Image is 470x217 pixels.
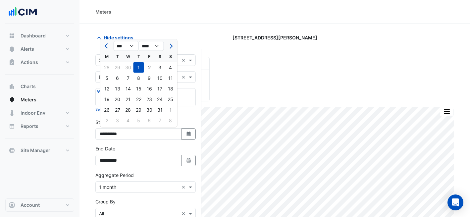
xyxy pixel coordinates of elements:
div: Thursday, June 5, 2025 [133,115,144,126]
span: Clear [182,57,187,64]
div: 9 [144,73,155,83]
button: Next month [166,41,174,51]
button: More Options [440,107,453,116]
button: Expand All [97,88,118,94]
div: 2 [144,62,155,73]
div: Sunday, June 1, 2025 [165,105,176,115]
div: 14 [123,83,133,94]
div: 3 [155,62,165,73]
span: Account [21,202,40,208]
div: Monday, June 2, 2025 [102,115,112,126]
button: Dashboard [5,29,74,42]
div: 3 [112,115,123,126]
button: Indoor Env [5,106,74,120]
div: Thursday, May 8, 2025 [133,73,144,83]
div: Tuesday, May 20, 2025 [112,94,123,105]
label: Group By [95,198,116,205]
div: Sunday, May 4, 2025 [165,62,176,73]
div: 7 [123,73,133,83]
app-icon: Indoor Env [9,110,15,116]
div: M [102,51,112,62]
div: Thursday, May 15, 2025 [133,83,144,94]
div: 5 [133,115,144,126]
div: 26 [102,105,112,115]
div: 6 [112,73,123,83]
div: Saturday, May 31, 2025 [155,105,165,115]
div: Saturday, May 3, 2025 [155,62,165,73]
div: 18 [165,83,176,94]
div: 17 [155,83,165,94]
app-icon: Meters [9,96,15,103]
div: 25 [165,94,176,105]
div: T [133,51,144,62]
img: Company Logo [8,5,38,19]
span: Clear [182,210,187,217]
div: Sunday, May 18, 2025 [165,83,176,94]
div: 13 [112,83,123,94]
div: Friday, June 6, 2025 [144,115,155,126]
span: Site Manager [21,147,50,154]
div: 30 [144,105,155,115]
div: Monday, May 12, 2025 [102,83,112,94]
div: Monday, May 19, 2025 [102,94,112,105]
div: Open Intercom Messenger [447,194,463,210]
div: Tuesday, May 6, 2025 [112,73,123,83]
div: 23 [144,94,155,105]
div: 21 [123,94,133,105]
button: Account [5,198,74,212]
div: 29 [112,62,123,73]
div: 16 [144,83,155,94]
div: Tuesday, April 29, 2025 [112,62,123,73]
app-icon: Actions [9,59,15,66]
span: Clear [182,74,187,81]
div: Saturday, May 17, 2025 [155,83,165,94]
div: 1 [133,62,144,73]
app-icon: Reports [9,123,15,130]
div: 29 [133,105,144,115]
button: Meters [5,93,74,106]
div: 22 [133,94,144,105]
div: 12 [102,83,112,94]
button: Previous month [103,41,111,51]
div: Tuesday, May 27, 2025 [112,105,123,115]
div: W [123,51,133,62]
app-icon: Charts [9,83,15,90]
small: Expand All [97,89,118,94]
div: Monday, April 28, 2025 [102,62,112,73]
div: 8 [133,73,144,83]
span: Reports [21,123,38,130]
div: Sunday, June 8, 2025 [165,115,176,126]
div: T [112,51,123,62]
button: Site Manager [5,144,74,157]
div: Tuesday, May 13, 2025 [112,83,123,94]
div: F [144,51,155,62]
button: Hide settings [95,32,138,43]
div: Saturday, May 10, 2025 [155,73,165,83]
div: Saturday, May 24, 2025 [155,94,165,105]
div: 7 [155,115,165,126]
div: Thursday, May 29, 2025 [133,105,144,115]
div: Friday, May 23, 2025 [144,94,155,105]
fa-icon: Select Date [186,158,192,163]
div: Wednesday, June 4, 2025 [123,115,133,126]
select: Select year [139,41,164,51]
div: Wednesday, May 21, 2025 [123,94,133,105]
label: End Date [95,145,115,152]
div: 4 [165,62,176,73]
span: Meters [21,96,36,103]
button: Alerts [5,42,74,56]
div: 19 [102,94,112,105]
app-icon: Alerts [9,46,15,52]
div: 11 [165,73,176,83]
div: Friday, May 30, 2025 [144,105,155,115]
label: Start Date [95,119,118,126]
span: Alerts [21,46,34,52]
span: Clear [182,184,187,190]
select: Select month [114,41,139,51]
div: 28 [102,62,112,73]
span: Dashboard [21,32,46,39]
div: Wednesday, May 14, 2025 [123,83,133,94]
div: Wednesday, May 7, 2025 [123,73,133,83]
small: Select Reportable [95,107,126,112]
app-icon: Site Manager [9,147,15,154]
